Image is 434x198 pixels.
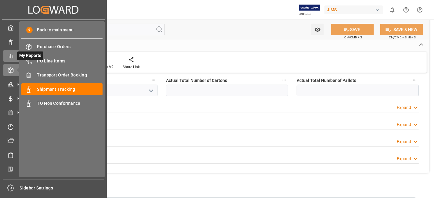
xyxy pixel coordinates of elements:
button: JIMS [324,4,385,16]
a: Timeslot Management V2 [3,121,103,133]
span: Actual Total Number of Cartons [166,77,227,84]
a: PO Line Items [21,55,103,67]
a: TO Non Conformance [21,97,103,109]
a: Purchase Orders [21,41,103,53]
a: Data Management [3,36,103,48]
span: Shipment Tracking [37,86,103,93]
button: SAVE & NEW [380,24,423,35]
button: Help Center [399,3,413,17]
span: TO Non Conformance [37,100,103,107]
span: My Reports [17,51,43,60]
button: show 0 new notifications [385,3,399,17]
button: open menu [311,24,324,35]
span: Purchase Orders [37,44,103,50]
span: Back to main menu [33,27,74,33]
button: Master Pack Volume (UOM) Manual [150,76,157,84]
div: Expand [397,156,411,162]
a: Transport Order Booking [21,69,103,81]
span: Transport Order Booking [37,72,103,78]
a: Shipment Tracking [21,83,103,95]
div: Share Link [123,64,140,70]
span: PO Line Items [37,58,103,64]
a: Document Management [3,135,103,147]
span: Actual Total Number of Pallets [297,77,356,84]
a: Sailing Schedules [3,149,103,161]
a: My ReportsMy Reports [3,50,103,62]
span: Ctrl/CMD + S [344,35,362,40]
button: Actual Total Number of Pallets [411,76,419,84]
img: Exertis%20JAM%20-%20Email%20Logo.jpg_1722504956.jpg [299,5,320,15]
button: open menu [146,86,155,95]
div: Expand [397,122,411,128]
button: SAVE [331,24,374,35]
a: My Cockpit [3,22,103,34]
span: Sidebar Settings [20,185,104,191]
button: Actual Total Number of Cartons [280,76,288,84]
a: CO2 Calculator [3,163,103,175]
div: JIMS [324,5,383,14]
div: Expand [397,104,411,111]
div: Expand [397,139,411,145]
span: Ctrl/CMD + Shift + S [389,35,416,40]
